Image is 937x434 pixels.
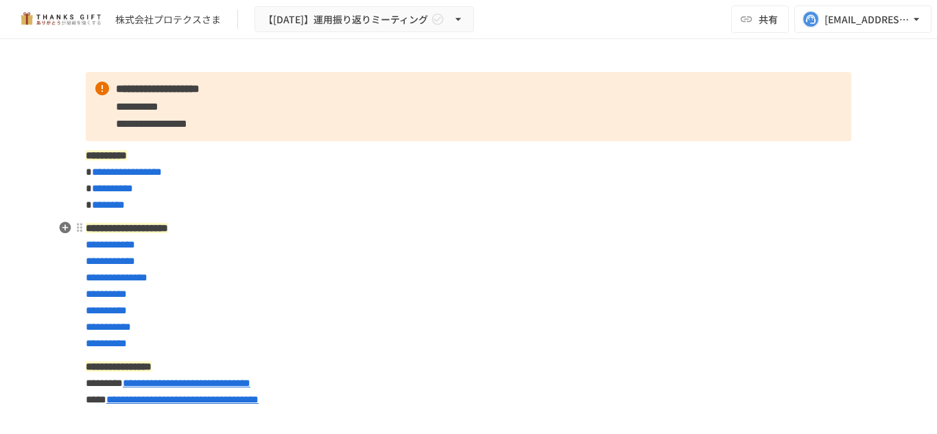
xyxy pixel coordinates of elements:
button: [EMAIL_ADDRESS][DOMAIN_NAME] [794,5,932,33]
div: [EMAIL_ADDRESS][DOMAIN_NAME] [825,11,910,28]
span: 共有 [759,12,778,27]
button: 共有 [731,5,789,33]
span: 【[DATE]】運用振り返りミーティング [263,11,428,28]
button: 【[DATE]】運用振り返りミーティング [254,6,474,33]
img: mMP1OxWUAhQbsRWCurg7vIHe5HqDpP7qZo7fRoNLXQh [16,8,104,30]
div: 株式会社プロテクスさま [115,12,221,27]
